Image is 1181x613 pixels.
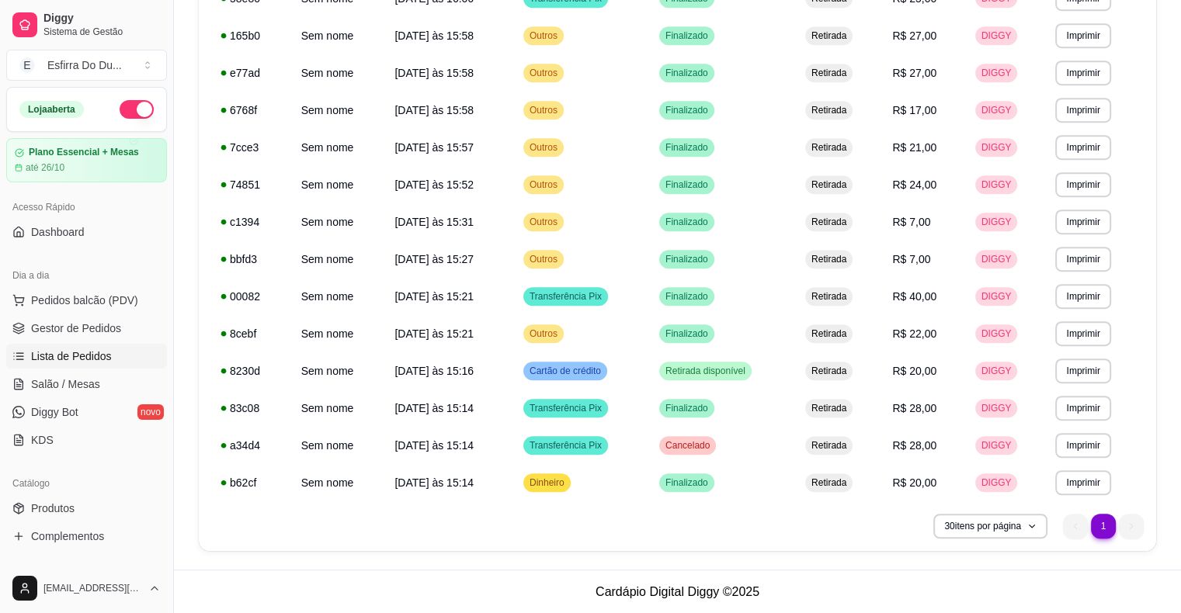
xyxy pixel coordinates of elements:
[394,67,474,79] span: [DATE] às 15:58
[394,216,474,228] span: [DATE] às 15:31
[892,365,936,377] span: R$ 20,00
[662,141,711,154] span: Finalizado
[221,28,283,43] div: 165b0
[526,327,561,340] span: Outros
[1055,23,1110,48] button: Imprimir
[19,101,84,118] div: Loja aberta
[526,290,605,303] span: Transferência Pix
[892,402,936,414] span: R$ 28,00
[662,67,711,79] span: Finalizado
[1055,506,1151,546] nav: pagination navigation
[394,141,474,154] span: [DATE] às 15:57
[978,365,1015,377] span: DIGGY
[892,476,936,489] span: R$ 20,00
[1091,514,1116,539] li: pagination item 1 active
[1055,284,1110,309] button: Imprimir
[526,439,605,452] span: Transferência Pix
[978,476,1015,489] span: DIGGY
[978,439,1015,452] span: DIGGY
[978,216,1015,228] span: DIGGY
[6,496,167,521] a: Produtos
[6,372,167,397] a: Salão / Mesas
[978,141,1015,154] span: DIGGY
[526,216,561,228] span: Outros
[808,178,849,191] span: Retirada
[526,104,561,116] span: Outros
[1055,358,1110,383] button: Imprimir
[1055,210,1110,234] button: Imprimir
[662,365,749,377] span: Retirada disponível
[808,439,849,452] span: Retirada
[1055,172,1110,197] button: Imprimir
[292,390,386,427] td: Sem nome
[6,220,167,244] a: Dashboard
[292,92,386,129] td: Sem nome
[933,514,1047,539] button: 30itens por página
[662,253,711,265] span: Finalizado
[1055,247,1110,272] button: Imprimir
[808,365,849,377] span: Retirada
[892,290,936,303] span: R$ 40,00
[292,203,386,241] td: Sem nome
[662,216,711,228] span: Finalizado
[43,26,161,38] span: Sistema de Gestão
[1055,470,1110,495] button: Imprimir
[6,138,167,182] a: Plano Essencial + Mesasaté 26/10
[221,214,283,230] div: c1394
[394,29,474,42] span: [DATE] às 15:58
[221,289,283,304] div: 00082
[892,327,936,340] span: R$ 22,00
[1055,396,1110,421] button: Imprimir
[892,104,936,116] span: R$ 17,00
[19,57,35,73] span: E
[892,216,930,228] span: R$ 7,00
[6,428,167,452] a: KDS
[31,404,78,420] span: Diggy Bot
[662,439,713,452] span: Cancelado
[978,290,1015,303] span: DIGGY
[808,402,849,414] span: Retirada
[221,400,283,416] div: 83c08
[808,67,849,79] span: Retirada
[394,476,474,489] span: [DATE] às 15:14
[292,54,386,92] td: Sem nome
[6,316,167,341] a: Gestor de Pedidos
[892,178,936,191] span: R$ 24,00
[292,166,386,203] td: Sem nome
[526,178,561,191] span: Outros
[526,141,561,154] span: Outros
[662,402,711,414] span: Finalizado
[662,327,711,340] span: Finalizado
[26,161,64,174] article: até 26/10
[526,365,604,377] span: Cartão de crédito
[292,278,386,315] td: Sem nome
[292,464,386,501] td: Sem nome
[292,315,386,352] td: Sem nome
[978,178,1015,191] span: DIGGY
[526,67,561,79] span: Outros
[394,178,474,191] span: [DATE] às 15:52
[6,6,167,43] a: DiggySistema de Gestão
[526,402,605,414] span: Transferência Pix
[394,439,474,452] span: [DATE] às 15:14
[31,320,121,336] span: Gestor de Pedidos
[978,104,1015,116] span: DIGGY
[221,438,283,453] div: a34d4
[120,100,154,119] button: Alterar Status
[31,432,54,448] span: KDS
[662,476,711,489] span: Finalizado
[892,29,936,42] span: R$ 27,00
[808,141,849,154] span: Retirada
[221,475,283,490] div: b62cf
[221,326,283,341] div: 8cebf
[978,402,1015,414] span: DIGGY
[808,327,849,340] span: Retirada
[6,570,167,607] button: [EMAIL_ADDRESS][DOMAIN_NAME]
[394,365,474,377] span: [DATE] às 15:16
[221,177,283,192] div: 74851
[221,102,283,118] div: 6768f
[31,528,104,544] span: Complementos
[31,348,112,364] span: Lista de Pedidos
[6,195,167,220] div: Acesso Rápido
[221,363,283,379] div: 8230d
